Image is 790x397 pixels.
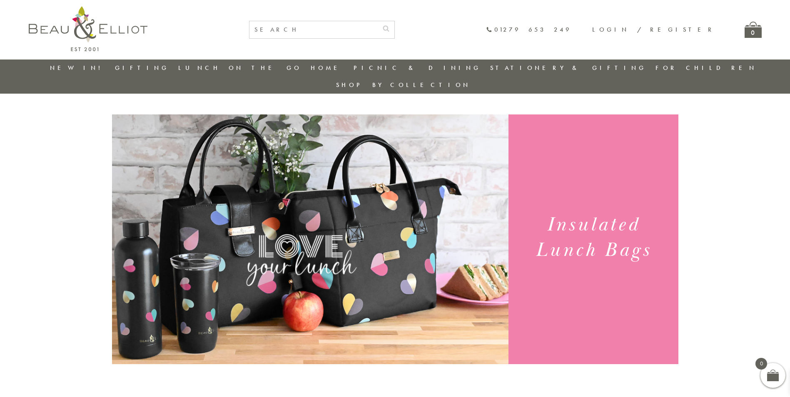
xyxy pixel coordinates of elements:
img: logo [29,6,147,51]
a: Picnic & Dining [354,64,481,72]
a: Shop by collection [336,81,471,89]
h1: Insulated Lunch Bags [518,212,668,263]
a: Login / Register [592,25,715,34]
a: 0 [745,22,762,38]
a: Home [311,64,344,72]
a: Gifting [115,64,169,72]
input: SEARCH [249,21,378,38]
img: Emily Heart Set [112,114,508,364]
a: New in! [50,64,106,72]
a: For Children [655,64,757,72]
a: 01279 653 249 [486,26,571,33]
a: Lunch On The Go [178,64,302,72]
a: Stationery & Gifting [490,64,646,72]
span: 0 [755,358,767,370]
